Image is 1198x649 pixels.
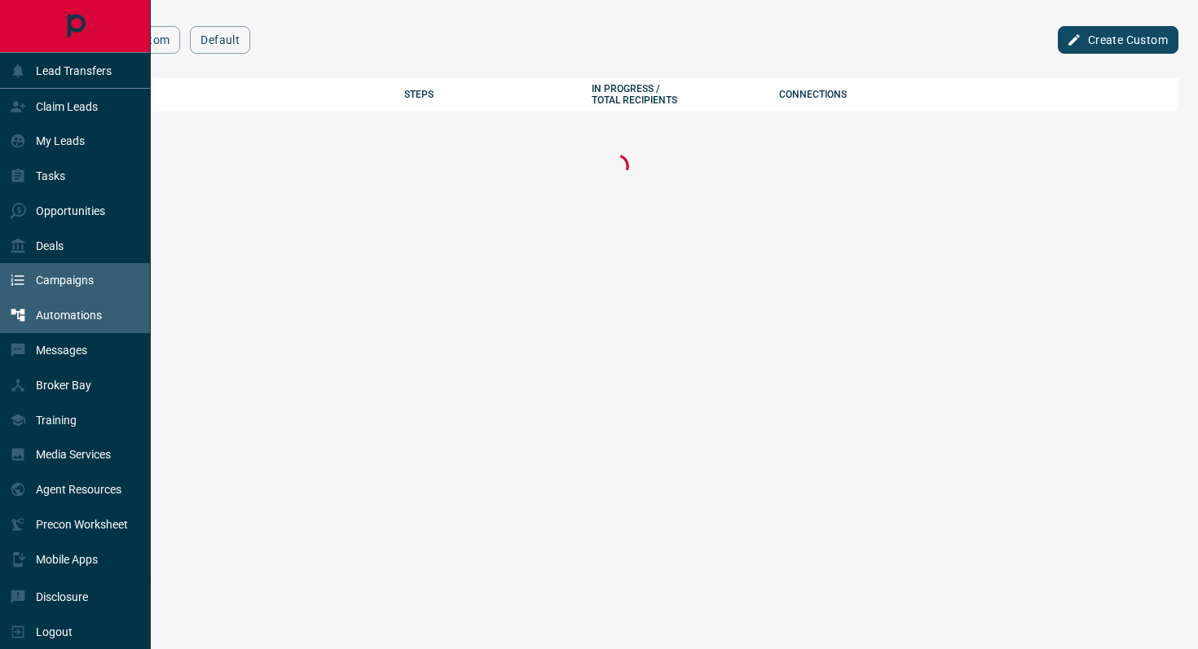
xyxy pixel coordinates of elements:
th: Connections [767,78,954,111]
div: Loading [601,150,633,185]
button: Create Custom [1058,26,1178,54]
th: Steps [392,78,579,111]
button: Default [190,26,250,54]
th: Campaign [55,78,392,111]
th: actions [954,78,1178,111]
th: In Progress / Total Recipients [579,78,767,111]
